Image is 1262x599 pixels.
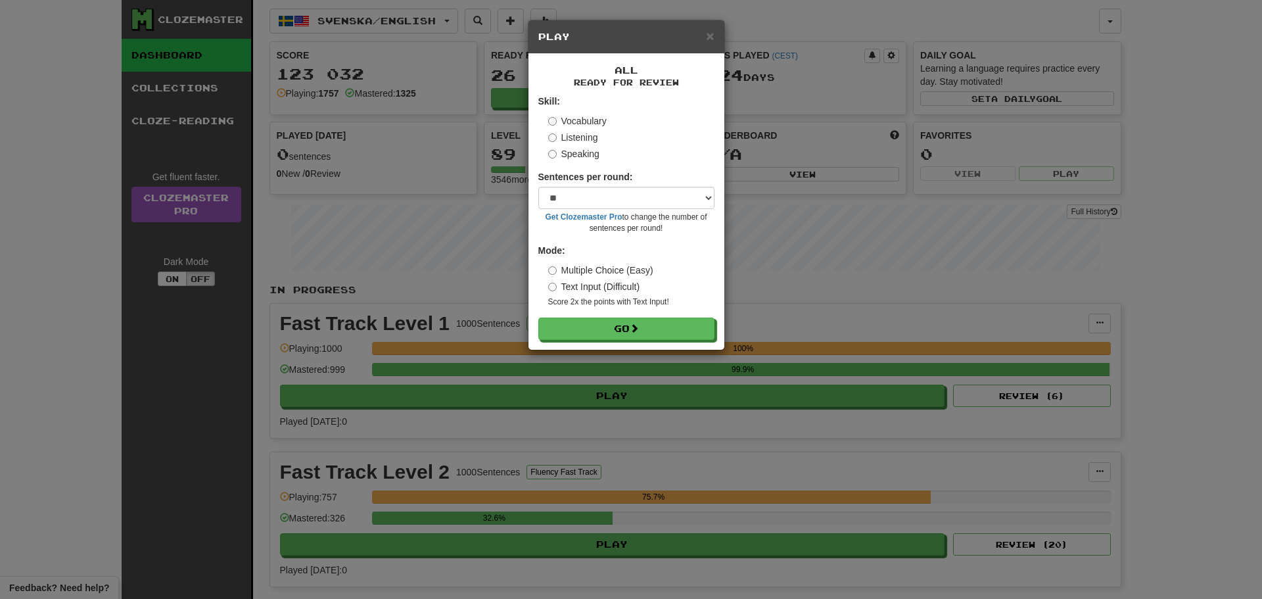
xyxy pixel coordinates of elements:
h5: Play [538,30,714,43]
small: to change the number of sentences per round! [538,212,714,234]
button: Close [706,29,714,43]
span: × [706,28,714,43]
label: Multiple Choice (Easy) [548,264,653,277]
strong: Mode: [538,245,565,256]
label: Listening [548,131,598,144]
span: All [615,64,638,76]
a: Get Clozemaster Pro [546,212,622,222]
label: Sentences per round: [538,170,633,183]
label: Speaking [548,147,599,160]
small: Ready for Review [538,77,714,88]
small: Score 2x the points with Text Input ! [548,297,714,308]
label: Vocabulary [548,114,607,128]
button: Go [538,318,714,340]
label: Text Input (Difficult) [548,280,640,293]
strong: Skill: [538,96,560,107]
input: Text Input (Difficult) [548,283,557,291]
input: Listening [548,133,557,142]
input: Vocabulary [548,117,557,126]
input: Speaking [548,150,557,158]
input: Multiple Choice (Easy) [548,266,557,275]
